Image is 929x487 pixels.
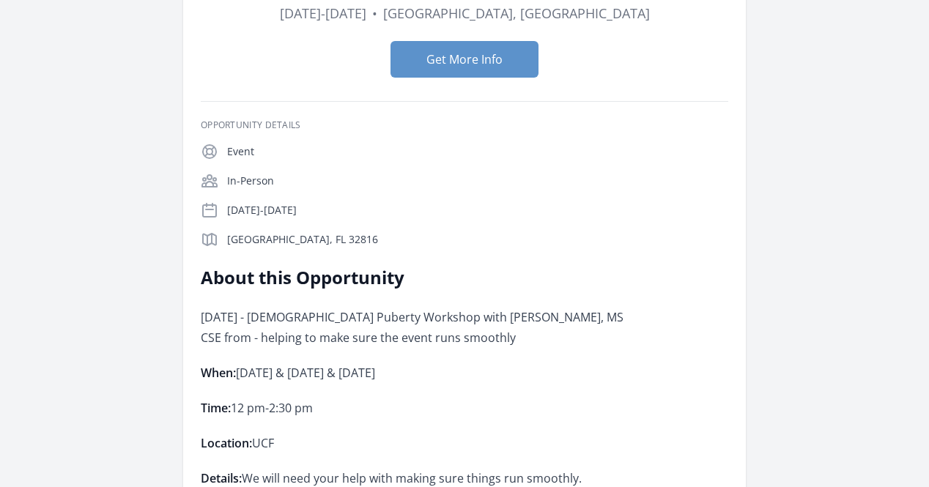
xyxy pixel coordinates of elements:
strong: Location: [201,435,252,451]
p: [DATE] - [DEMOGRAPHIC_DATA] Puberty Workshop with [PERSON_NAME], MS CSE from - helping to make su... [201,307,629,348]
p: UCF [201,433,629,453]
h3: Opportunity Details [201,119,728,131]
p: [DATE] & [DATE] & [DATE] [201,363,629,383]
strong: Time: [201,400,231,416]
p: [GEOGRAPHIC_DATA], FL 32816 [227,232,728,247]
p: 12 pm-2:30 pm [201,398,629,418]
dd: [GEOGRAPHIC_DATA], [GEOGRAPHIC_DATA] [383,3,650,23]
strong: When: [201,365,236,381]
p: In-Person [227,174,728,188]
h2: About this Opportunity [201,266,629,289]
p: [DATE]-[DATE] [227,203,728,218]
button: Get More Info [391,41,538,78]
div: • [372,3,377,23]
strong: Details: [201,470,242,486]
dd: [DATE]-[DATE] [280,3,366,23]
p: Event [227,144,728,159]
